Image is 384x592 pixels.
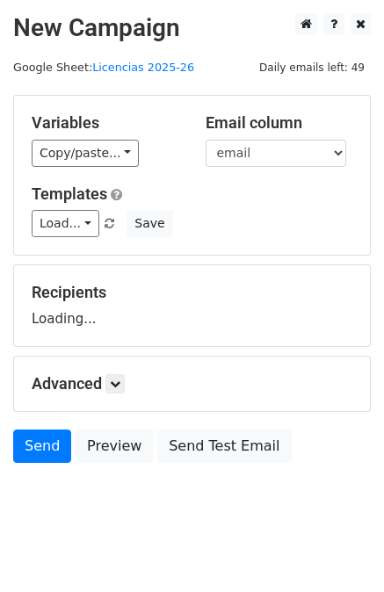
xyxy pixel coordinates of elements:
[32,184,107,203] a: Templates
[32,374,352,393] h5: Advanced
[32,210,99,237] a: Load...
[157,430,291,463] a: Send Test Email
[13,61,194,74] small: Google Sheet:
[32,113,179,133] h5: Variables
[253,61,371,74] a: Daily emails left: 49
[13,430,71,463] a: Send
[13,13,371,43] h2: New Campaign
[32,283,352,328] div: Loading...
[127,210,172,237] button: Save
[253,58,371,77] span: Daily emails left: 49
[76,430,153,463] a: Preview
[92,61,194,74] a: Licencias 2025-26
[32,283,352,302] h5: Recipients
[206,113,353,133] h5: Email column
[32,140,139,167] a: Copy/paste...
